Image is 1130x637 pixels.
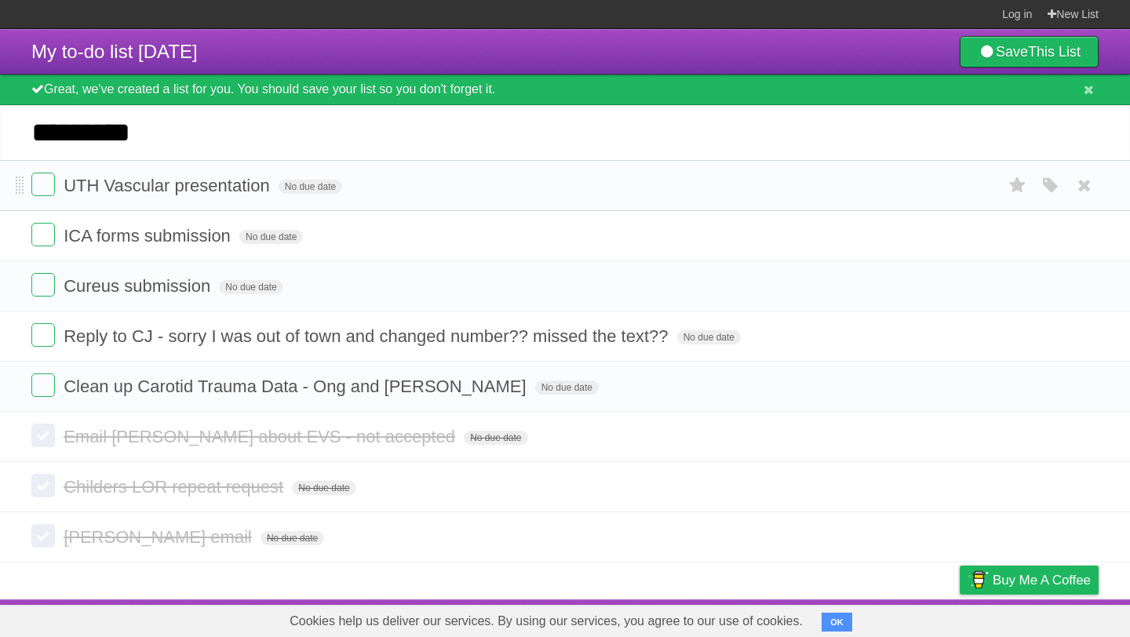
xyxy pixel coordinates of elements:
span: Cureus submission [64,276,214,296]
a: Privacy [939,603,980,633]
b: This List [1028,44,1081,60]
label: Star task [1003,223,1033,249]
span: Cookies help us deliver our services. By using our services, you agree to our use of cookies. [274,606,818,637]
span: No due date [535,380,599,395]
span: ICA forms submission [64,226,235,246]
span: My to-do list [DATE] [31,41,198,62]
span: No due date [219,280,282,294]
label: Done [31,474,55,497]
label: Done [31,424,55,447]
span: Buy me a coffee [993,566,1091,594]
button: OK [822,613,852,632]
span: No due date [464,431,527,445]
span: [PERSON_NAME] email [64,527,256,547]
a: Buy me a coffee [960,566,1099,595]
label: Done [31,223,55,246]
img: Buy me a coffee [968,566,989,593]
label: Done [31,273,55,297]
span: UTH Vascular presentation [64,176,274,195]
a: SaveThis List [960,36,1099,67]
label: Star task [1003,323,1033,349]
label: Done [31,173,55,196]
span: Reply to CJ - sorry I was out of town and changed number?? missed the text?? [64,326,672,346]
a: Terms [886,603,920,633]
label: Done [31,524,55,548]
label: Done [31,373,55,397]
a: About [751,603,784,633]
span: Email [PERSON_NAME] about EVS - not accepted [64,427,459,446]
span: Clean up Carotid Trauma Data - Ong and [PERSON_NAME] [64,377,530,396]
span: No due date [261,531,324,545]
span: No due date [292,481,355,495]
label: Star task [1003,173,1033,198]
span: Childers LOR repeat request [64,477,287,497]
span: No due date [239,230,303,244]
a: Developers [803,603,866,633]
label: Star task [1003,273,1033,299]
span: No due date [279,180,342,194]
label: Star task [1003,373,1033,399]
label: Done [31,323,55,347]
a: Suggest a feature [1000,603,1099,633]
span: No due date [677,330,741,344]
